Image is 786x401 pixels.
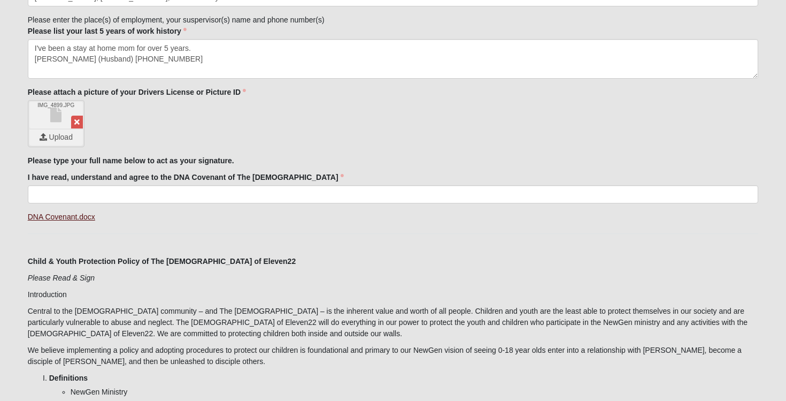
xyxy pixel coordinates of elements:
p: Central to the [DEMOGRAPHIC_DATA] community – and The [DEMOGRAPHIC_DATA] – is the inherent value ... [28,306,759,339]
h5: Definitions [49,374,759,383]
strong: Child & Youth Protection Policy of The [DEMOGRAPHIC_DATA] of Eleven22 [28,257,296,266]
i: Please Read & Sign [28,274,95,282]
p: We believe implementing a policy and adopting procedures to protect our children is foundational ... [28,345,759,367]
label: I have read, understand and agree to the DNA Covenant of The [DEMOGRAPHIC_DATA] [28,172,344,183]
p: Introduction [28,289,759,300]
a: Remove File [71,116,83,128]
a: DNA Covenant.docx [28,213,95,221]
strong: Please type your full name below to act as your signature. [28,156,234,165]
label: Please attach a picture of your Drivers License or Picture ID [28,87,246,97]
a: IMG_4899.JPG [29,102,83,128]
label: Please list your last 5 years of work history [28,26,187,36]
p: NewGen Ministry [71,387,759,398]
